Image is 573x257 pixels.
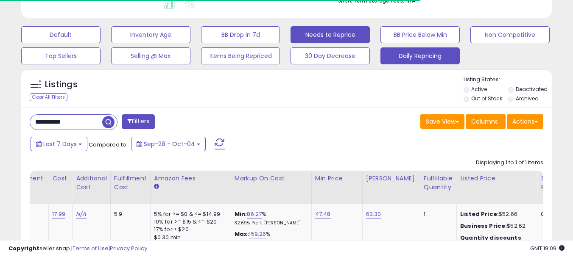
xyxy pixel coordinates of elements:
h5: Listings [45,79,78,91]
div: Additional Cost [76,174,107,192]
span: Columns [471,117,498,126]
button: 30 Day Decrease [291,47,370,64]
div: Ship Price [541,174,558,192]
img: website_grey.svg [14,22,20,29]
button: BB Drop in 7d [201,26,280,43]
a: Privacy Policy [110,244,147,252]
div: seller snap | | [8,245,147,253]
button: Daily Repricing [380,47,460,64]
div: % [235,230,305,246]
button: Sep-28 - Oct-04 [131,137,206,151]
div: 17% for > $20 [154,226,224,233]
button: Items Being Repriced [201,47,280,64]
div: $52.66 [460,210,531,218]
div: Domain: [DOMAIN_NAME] [22,22,93,29]
button: Default [21,26,101,43]
div: Displaying 1 to 1 of 1 items [476,159,543,167]
button: Columns [466,114,506,129]
div: Markup on Cost [235,174,308,183]
div: [PERSON_NAME] [366,174,416,183]
div: $52.62 [460,222,531,230]
a: 86.27 [247,210,262,218]
span: Last 7 Days [43,140,77,148]
button: Last 7 Days [31,137,87,151]
b: Max: [235,230,249,238]
div: 0.00 [541,210,555,218]
b: Business Price: [460,222,507,230]
button: Save View [420,114,464,129]
img: tab_domain_overview_orange.svg [23,49,30,56]
small: Amazon Fees. [154,183,159,191]
b: Listed Price: [460,210,499,218]
div: Listed Price [460,174,534,183]
span: Compared to: [89,141,128,149]
label: Deactivated [516,86,548,93]
a: 17.99 [52,210,65,218]
b: Min: [235,210,247,218]
button: Actions [507,114,543,129]
label: Active [471,86,487,93]
a: 47.48 [315,210,331,218]
p: Listing States: [464,76,552,84]
div: Fulfillment [11,174,45,183]
button: Inventory Age [111,26,190,43]
img: logo_orange.svg [14,14,20,20]
div: v 4.0.25 [24,14,42,20]
div: 5.9 [114,210,144,218]
div: 5% for >= $0 & <= $14.99 [154,210,224,218]
div: Fulfillment Cost [114,174,147,192]
p: 32.69% Profit [PERSON_NAME] [235,220,305,226]
a: 159.26 [249,230,266,238]
strong: Copyright [8,244,39,252]
div: Min Price [315,174,359,183]
button: Selling @ Max [111,47,190,64]
div: Cost [52,174,69,183]
span: 2025-10-12 19:09 GMT [530,244,565,252]
div: Fulfillable Quantity [424,174,453,192]
button: Filters [122,114,155,129]
label: Out of Stock [471,95,502,102]
th: The percentage added to the cost of goods (COGS) that forms the calculator for Min & Max prices. [231,171,311,204]
a: 63.30 [366,210,381,218]
button: Non Competitive [470,26,550,43]
div: Amazon Fees [154,174,227,183]
button: BB Price Below Min [380,26,460,43]
a: N/A [76,210,86,218]
img: tab_keywords_by_traffic_grey.svg [84,49,91,56]
div: 1 [424,210,450,218]
button: Needs to Reprice [291,26,370,43]
div: Keywords by Traffic [94,50,143,55]
div: 10% for >= $15 & <= $20 [154,218,224,226]
button: Top Sellers [21,47,101,64]
label: Archived [516,95,539,102]
span: Sep-28 - Oct-04 [144,140,195,148]
a: Terms of Use [73,244,109,252]
div: Domain Overview [32,50,76,55]
div: % [235,210,305,226]
div: Clear All Filters [30,93,67,101]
